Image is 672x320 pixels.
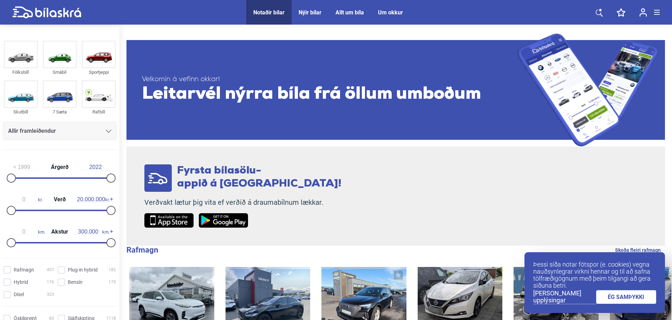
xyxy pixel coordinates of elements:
span: km. [74,229,110,235]
div: Skutbíll [4,108,38,116]
div: 7 Sæta [43,108,77,116]
span: 176 [47,279,54,286]
div: Smábíl [43,68,77,76]
span: Fyrsta bílasölu- appið á [GEOGRAPHIC_DATA]! [177,165,341,189]
a: ÉG SAMÞYKKI [596,290,657,304]
div: Fólksbíll [4,68,38,76]
p: Verðvakt lætur þig vita ef verðið á draumabílnum lækkar. [144,198,341,207]
img: user-login.svg [639,8,647,17]
p: Þessi síða notar fótspor (e. cookies) vegna nauðsynlegrar virkni hennar og til að safna tölfræðig... [533,261,656,289]
a: Velkomin á vefinn okkar!Leitarvél nýrra bíla frá öllum umboðum [126,33,665,146]
span: kr. [10,196,43,203]
span: Hybrid [14,279,28,286]
span: kr. [77,196,110,203]
a: Allt um bíla [335,9,364,16]
span: Verð [52,197,67,202]
a: Notaðir bílar [253,9,285,16]
a: Um okkur [378,9,403,16]
span: km. [10,229,45,235]
span: Dísel [14,291,24,298]
a: [PERSON_NAME] upplýsingar [533,290,596,304]
span: Rafmagn [14,266,34,274]
span: Bensín [68,279,83,286]
a: Nýir bílar [299,9,321,16]
span: Plug-in hybrid [68,266,98,274]
span: Árgerð [49,164,70,170]
div: Rafbíll [82,108,116,116]
span: Leitarvél nýrra bíla frá öllum umboðum [142,84,517,105]
span: 179 [109,279,116,286]
div: Sportjeppi [82,68,116,76]
span: Akstur [50,229,70,235]
span: 323 [47,291,54,298]
span: 407 [47,266,54,274]
a: Skoða fleiri rafmagn [615,246,661,255]
span: 182 [109,266,116,274]
span: Velkomin á vefinn okkar! [142,75,517,84]
span: Allir framleiðendur [8,126,56,136]
b: Rafmagn [126,246,158,254]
